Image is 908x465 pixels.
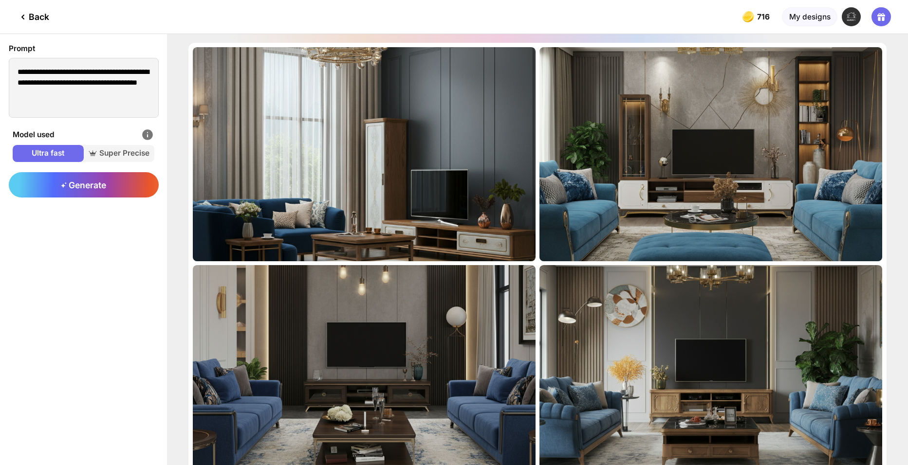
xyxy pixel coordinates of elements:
[13,148,83,159] span: Ultra fast
[782,7,837,27] div: My designs
[17,11,49,23] div: Back
[61,180,106,190] span: Generate
[757,13,772,21] span: 716
[842,7,861,27] img: 2.jpg
[84,148,154,159] span: Super Precise
[13,128,154,141] div: Model used
[9,43,159,54] div: Prompt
